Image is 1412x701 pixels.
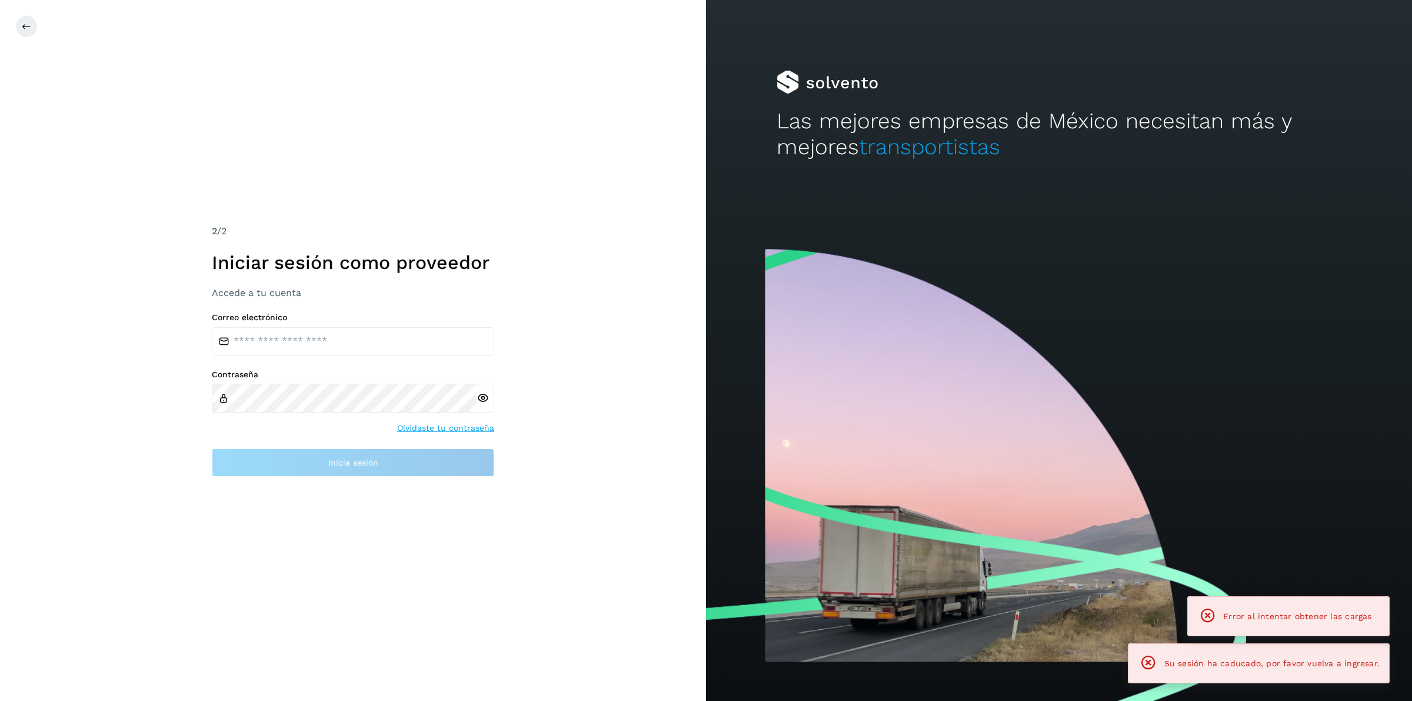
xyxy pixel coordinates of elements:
span: Inicia sesión [328,459,378,467]
span: 2 [212,225,217,237]
a: Olvidaste tu contraseña [397,422,494,434]
button: Inicia sesión [212,448,494,477]
h2: Las mejores empresas de México necesitan más y mejores [777,108,1341,161]
div: /2 [212,224,494,238]
span: Error al intentar obtener las cargas [1223,612,1371,621]
h1: Iniciar sesión como proveedor [212,251,494,274]
span: Su sesión ha caducado, por favor vuelva a ingresar. [1164,659,1380,668]
label: Correo electrónico [212,313,494,323]
h3: Accede a tu cuenta [212,287,494,298]
span: transportistas [859,134,1000,160]
label: Contraseña [212,370,494,380]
